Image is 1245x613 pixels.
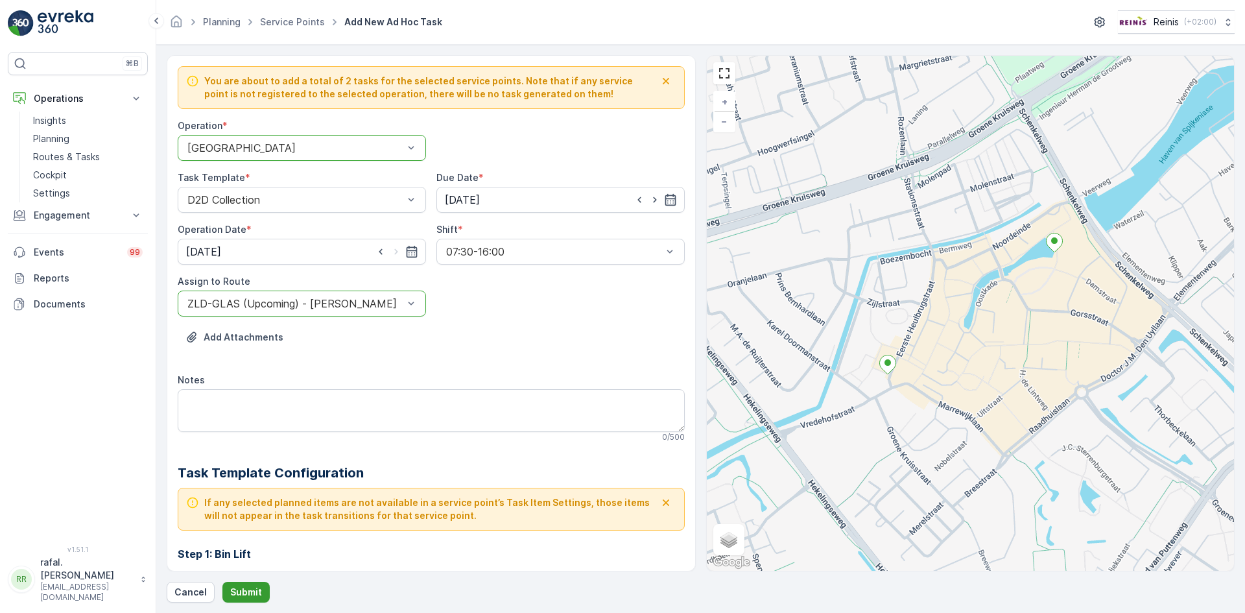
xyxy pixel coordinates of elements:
p: Add Attachments [204,331,283,344]
h2: Task Template Configuration [178,463,685,483]
label: Assign to Route [178,276,250,287]
label: Operation [178,120,222,131]
a: Reports [8,265,148,291]
p: Settings [33,187,70,200]
h3: Step 1: Bin Lift [178,546,685,562]
a: Homepage [169,19,184,30]
span: + [722,96,728,107]
label: Shift [436,224,458,235]
p: Engagement [34,209,122,222]
p: Submit [230,586,262,599]
input: dd/mm/yyyy [178,239,426,265]
p: Reinis [1154,16,1179,29]
div: RR [11,569,32,590]
a: Planning [28,130,148,148]
img: logo [8,10,34,36]
a: Layers [715,525,743,554]
button: Engagement [8,202,148,228]
p: Cockpit [33,169,67,182]
label: Operation Date [178,224,246,235]
a: Zoom Out [715,112,734,131]
span: − [721,115,728,126]
a: Settings [28,184,148,202]
p: [EMAIL_ADDRESS][DOMAIN_NAME] [40,582,134,603]
p: ( +02:00 ) [1184,17,1216,27]
p: rafal.[PERSON_NAME] [40,556,134,582]
button: Upload File [178,327,291,348]
p: 0 / 500 [662,432,685,442]
label: Notes [178,374,205,385]
span: Add New Ad Hoc Task [342,16,445,29]
input: dd/mm/yyyy [436,187,685,213]
p: 99 [130,247,140,258]
img: Google [710,554,753,571]
p: Operations [34,92,122,105]
a: Events99 [8,239,148,265]
label: Task Template [178,172,245,183]
img: logo_light-DOdMpM7g.png [38,10,93,36]
p: ⌘B [126,58,139,69]
label: Due Date [436,172,479,183]
p: Planning [33,132,69,145]
a: Documents [8,291,148,317]
p: Documents [34,298,143,311]
p: Insights [33,114,66,127]
a: Zoom In [715,92,734,112]
button: Submit [222,582,270,603]
a: Insights [28,112,148,130]
img: Reinis-Logo-Vrijstaand_Tekengebied-1-copy2_aBO4n7j.png [1118,15,1148,29]
p: Events [34,246,119,259]
a: Routes & Tasks [28,148,148,166]
a: Cockpit [28,166,148,184]
button: RRrafal.[PERSON_NAME][EMAIL_ADDRESS][DOMAIN_NAME] [8,556,148,603]
a: Planning [203,16,241,27]
a: Service Points [260,16,325,27]
span: If any selected planned items are not available in a service point’s Task Item Settings, those it... [204,496,656,522]
p: Routes & Tasks [33,150,100,163]
span: v 1.51.1 [8,546,148,553]
a: Open this area in Google Maps (opens a new window) [710,554,753,571]
span: You are about to add a total of 2 tasks for the selected service points. Note that if any service... [204,75,656,101]
p: Reports [34,272,143,285]
button: Reinis(+02:00) [1118,10,1235,34]
p: Cancel [174,586,207,599]
button: Operations [8,86,148,112]
button: Cancel [167,582,215,603]
a: View Fullscreen [715,64,734,83]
